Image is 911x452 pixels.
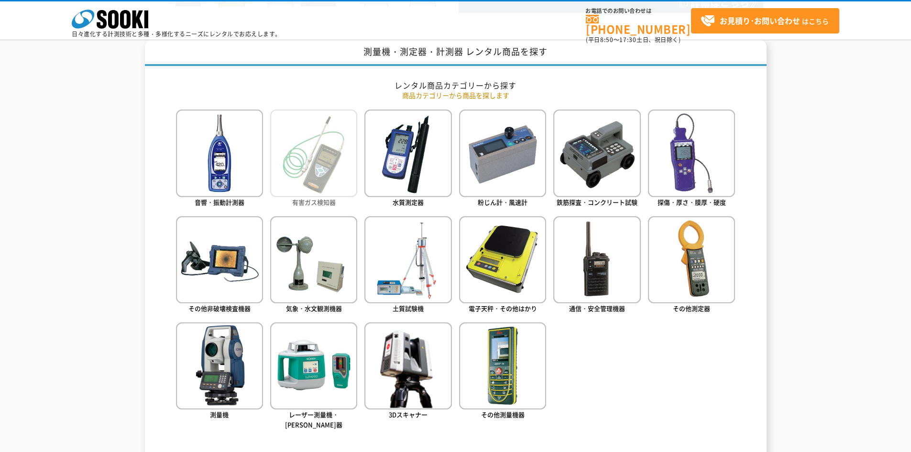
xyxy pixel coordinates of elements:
img: その他非破壊検査機器 [176,216,263,303]
img: 有害ガス検知器 [270,110,357,197]
span: 通信・安全管理機器 [569,304,625,313]
a: レーザー測量機・[PERSON_NAME]器 [270,322,357,431]
a: 3Dスキャナー [364,322,451,421]
a: 有害ガス検知器 [270,110,357,209]
span: はこちら [701,14,829,28]
img: 水質測定器 [364,110,451,197]
img: その他測定器 [648,216,735,303]
span: 気象・水文観測機器 [286,304,342,313]
img: 気象・水文観測機器 [270,216,357,303]
span: 粉じん計・風速計 [478,198,527,207]
a: 気象・水文観測機器 [270,216,357,315]
a: お見積り･お問い合わせはこちら [691,8,839,33]
span: 測量機 [210,410,229,419]
span: その他測定器 [673,304,710,313]
span: 3Dスキャナー [389,410,428,419]
p: 商品カテゴリーから商品を探します [176,90,735,100]
strong: お見積り･お問い合わせ [720,15,800,26]
img: 粉じん計・風速計 [459,110,546,197]
a: 土質試験機 [364,216,451,315]
span: 17:30 [619,35,637,44]
img: 探傷・厚さ・膜厚・硬度 [648,110,735,197]
span: (平日 ～ 土日、祝日除く) [586,35,681,44]
span: その他非破壊検査機器 [188,304,251,313]
a: 鉄筋探査・コンクリート試験 [553,110,640,209]
img: 鉄筋探査・コンクリート試験 [553,110,640,197]
a: 探傷・厚さ・膜厚・硬度 [648,110,735,209]
a: その他測量機器 [459,322,546,421]
img: レーザー測量機・墨出器 [270,322,357,409]
img: 電子天秤・その他はかり [459,216,546,303]
a: 音響・振動計測器 [176,110,263,209]
img: 音響・振動計測器 [176,110,263,197]
img: その他測量機器 [459,322,546,409]
h2: レンタル商品カテゴリーから探す [176,80,735,90]
img: 測量機 [176,322,263,409]
img: 土質試験機 [364,216,451,303]
span: 土質試験機 [393,304,424,313]
span: 鉄筋探査・コンクリート試験 [557,198,637,207]
a: 水質測定器 [364,110,451,209]
a: その他測定器 [648,216,735,315]
h1: 測量機・測定器・計測器 レンタル商品を探す [145,40,767,66]
a: その他非破壊検査機器 [176,216,263,315]
p: 日々進化する計測技術と多種・多様化するニーズにレンタルでお応えします。 [72,31,281,37]
span: 音響・振動計測器 [195,198,244,207]
img: 3Dスキャナー [364,322,451,409]
a: [PHONE_NUMBER] [586,15,691,34]
a: 電子天秤・その他はかり [459,216,546,315]
span: お電話でのお問い合わせは [586,8,691,14]
a: 測量機 [176,322,263,421]
a: 通信・安全管理機器 [553,216,640,315]
span: 8:50 [600,35,614,44]
span: 水質測定器 [393,198,424,207]
span: その他測量機器 [481,410,525,419]
span: 有害ガス検知器 [292,198,336,207]
img: 通信・安全管理機器 [553,216,640,303]
a: 粉じん計・風速計 [459,110,546,209]
span: レーザー測量機・[PERSON_NAME]器 [285,410,342,429]
span: 電子天秤・その他はかり [469,304,537,313]
span: 探傷・厚さ・膜厚・硬度 [658,198,726,207]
